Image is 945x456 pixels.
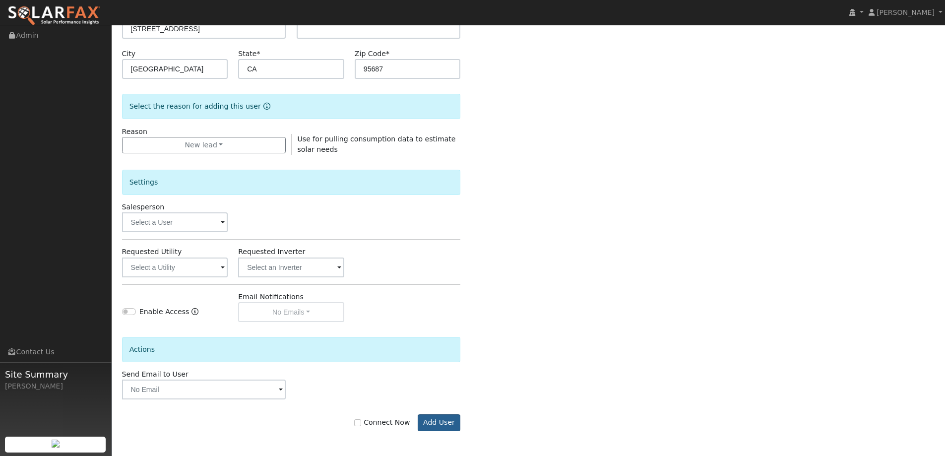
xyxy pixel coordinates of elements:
span: Required [386,50,389,58]
input: No Email [122,380,286,399]
label: Requested Inverter [238,247,305,257]
label: Connect Now [354,417,410,428]
input: Select an Inverter [238,258,344,277]
span: Use for pulling consumption data to estimate solar needs [298,135,456,153]
label: Enable Access [139,307,189,317]
img: retrieve [52,440,60,448]
input: Connect Now [354,419,361,426]
div: Select the reason for adding this user [122,94,461,119]
label: Reason [122,127,147,137]
span: Site Summary [5,368,106,381]
input: Select a Utility [122,258,228,277]
label: Salesperson [122,202,165,212]
button: Add User [418,414,461,431]
label: Send Email to User [122,369,189,380]
button: New lead [122,137,286,154]
label: City [122,49,136,59]
div: [PERSON_NAME] [5,381,106,391]
a: Enable Access [191,307,198,322]
img: SolarFax [7,5,101,26]
span: Required [256,50,260,58]
input: Select a User [122,212,228,232]
div: Settings [122,170,461,195]
label: Requested Utility [122,247,182,257]
div: Actions [122,337,461,362]
label: Email Notifications [238,292,304,302]
a: Reason for new user [261,102,270,110]
label: State [238,49,260,59]
span: [PERSON_NAME] [877,8,935,16]
label: Zip Code [355,49,389,59]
